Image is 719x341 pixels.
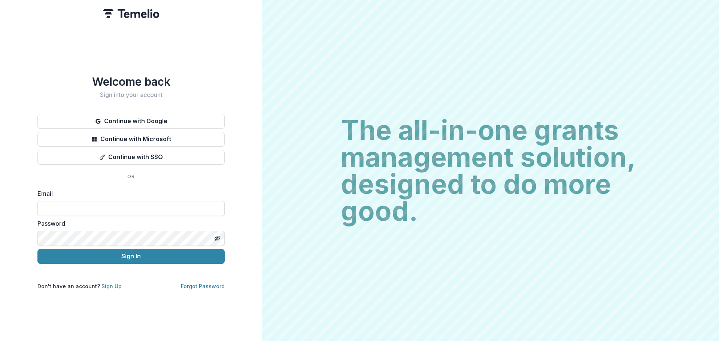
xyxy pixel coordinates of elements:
a: Sign Up [101,283,122,289]
img: Temelio [103,9,159,18]
h2: Sign into your account [37,91,225,98]
p: Don't have an account? [37,282,122,290]
a: Forgot Password [181,283,225,289]
button: Toggle password visibility [211,232,223,244]
button: Continue with SSO [37,150,225,165]
h1: Welcome back [37,75,225,88]
label: Password [37,219,220,228]
button: Continue with Google [37,114,225,129]
label: Email [37,189,220,198]
button: Continue with Microsoft [37,132,225,147]
button: Sign In [37,249,225,264]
